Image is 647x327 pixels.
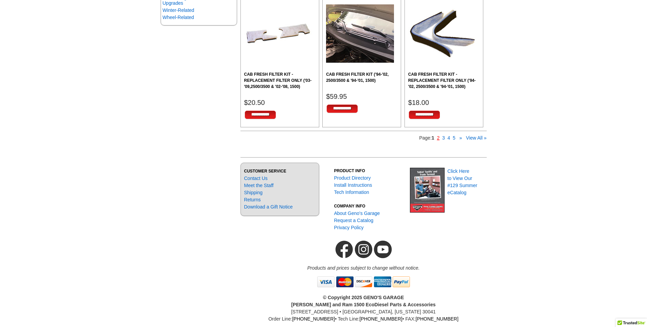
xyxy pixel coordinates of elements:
em: Products and prices subject to change without notice. [307,265,420,271]
a: About Geno's Garage [334,211,380,216]
img: Geno's Garage YouTube Channel [373,236,393,262]
div: Page: [240,131,487,145]
a: Request a Catalog [334,218,373,223]
a: Meet the Staff [244,183,274,188]
h3: CUSTOMER SERVICE [244,168,316,174]
a: Download a Gift Notice [244,204,293,210]
a: 4 [448,135,450,141]
span: $59.95 [326,93,347,100]
a: Privacy Policy [334,225,363,230]
a: [PHONE_NUMBER] [292,316,335,322]
a: 5 [453,135,455,141]
a: Contact Us [244,176,268,181]
a: Wheel-Related [163,15,194,20]
a: [PHONE_NUMBER] [416,316,459,322]
a: Winter-Related [163,7,194,13]
h3: PRODUCT INFO [334,168,405,174]
span: $20.50 [244,99,265,106]
a: [PHONE_NUMBER] [360,316,402,322]
a: Click Hereto View Our#129 SummereCatalog [447,168,477,195]
a: CAB FRESH FILTER KIT - REPLACEMENT FILTER ONLY ('94-'02, 2500/3500 & '94-'01, 1500) [408,71,480,90]
a: 3 [442,135,445,141]
img: Geno's Garage eCatalog [410,168,445,213]
h3: COMPANY INFO [334,203,405,209]
a: Tech Information [334,189,369,195]
a: CAB FRESH FILTER KIT - REPLACEMENT FILTER ONLY ('03-'09,2500/3500 & '02-'08, 1500) [244,71,316,90]
img: Geno's Garage Instagram Link [354,236,373,262]
a: Shipping [244,190,263,195]
img: Geno's Garage Facebook Link [335,236,354,262]
b: 1 [432,135,434,141]
a: CAB FRESH FILTER KIT ('94-'02, 2500/3500 & '94-'01, 1500) [326,71,397,84]
a: Install Instructions [334,182,372,188]
a: » [460,135,462,141]
a: 2 [437,135,439,141]
a: Returns [244,197,261,202]
a: Product Directory [334,175,371,181]
a: View All » [466,135,486,141]
span: $18.00 [408,99,429,106]
img: creditcards.gif [316,272,411,292]
b: © Copyright 2025 GENO'S GARAGE [PERSON_NAME] and Ram 1500 EcoDiesel Parts & Accessories [291,295,435,307]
